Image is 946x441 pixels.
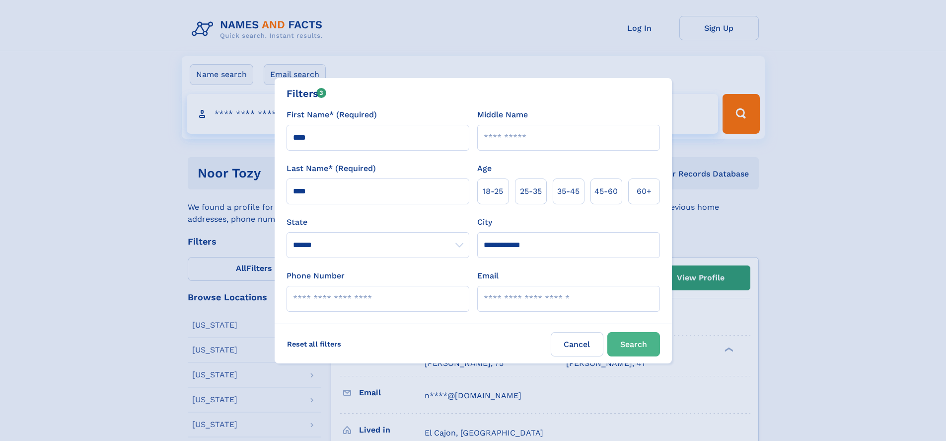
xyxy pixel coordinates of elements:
[281,332,348,356] label: Reset all filters
[594,185,618,197] span: 45‑60
[557,185,580,197] span: 35‑45
[287,86,327,101] div: Filters
[551,332,603,356] label: Cancel
[287,270,345,282] label: Phone Number
[607,332,660,356] button: Search
[287,109,377,121] label: First Name* (Required)
[287,163,376,175] label: Last Name* (Required)
[477,270,499,282] label: Email
[483,185,503,197] span: 18‑25
[520,185,542,197] span: 25‑35
[477,163,492,175] label: Age
[477,109,528,121] label: Middle Name
[637,185,652,197] span: 60+
[477,216,492,228] label: City
[287,216,469,228] label: State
